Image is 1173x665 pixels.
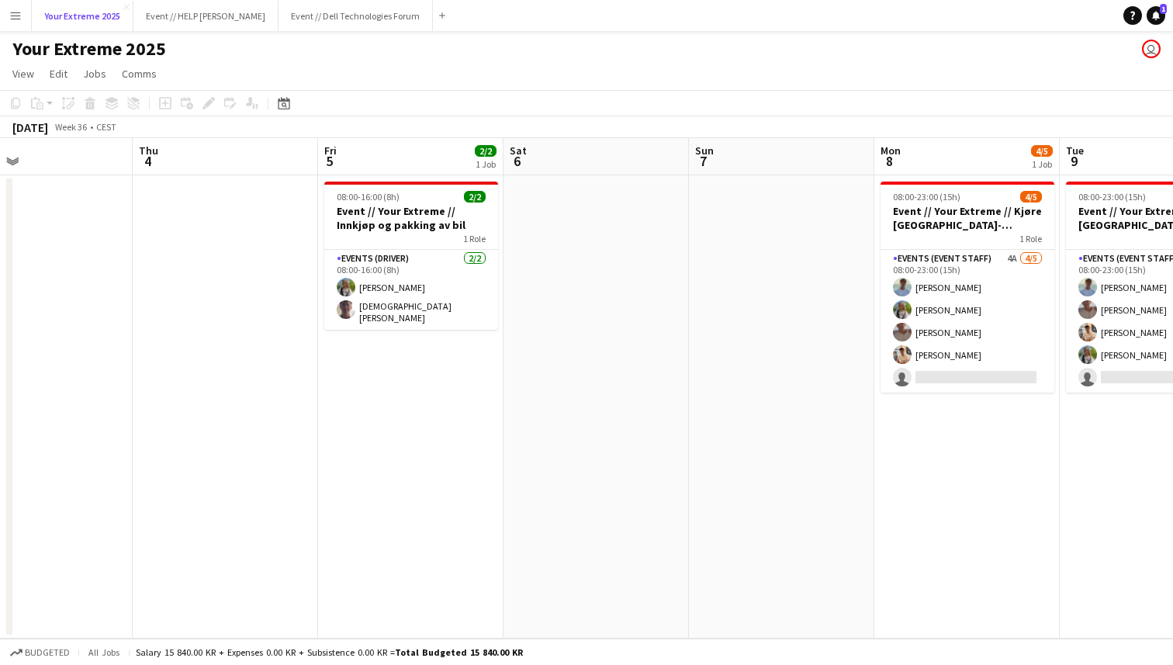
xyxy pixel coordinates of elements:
span: 08:00-23:00 (15h) [1078,191,1146,203]
span: Week 36 [51,121,90,133]
span: 1 [1160,4,1167,14]
a: Jobs [77,64,112,84]
span: Thu [139,144,158,158]
span: 08:00-16:00 (8h) [337,191,400,203]
span: 8 [878,152,901,170]
span: Tue [1066,144,1084,158]
span: 7 [693,152,714,170]
span: 4/5 [1020,191,1042,203]
span: 4 [137,152,158,170]
div: Salary 15 840.00 KR + Expenses 0.00 KR + Subsistence 0.00 KR = [136,646,523,658]
span: 08:00-23:00 (15h) [893,191,960,203]
span: Mon [881,144,901,158]
div: 1 Job [1032,158,1052,170]
span: 4/5 [1031,145,1053,157]
span: 2/2 [464,191,486,203]
a: Comms [116,64,163,84]
app-job-card: 08:00-23:00 (15h)4/5Event // Your Extreme // Kjøre [GEOGRAPHIC_DATA]-[GEOGRAPHIC_DATA]1 RoleEvent... [881,182,1054,393]
span: 6 [507,152,527,170]
a: View [6,64,40,84]
div: [DATE] [12,119,48,135]
app-user-avatar: Lars Songe [1142,40,1161,58]
a: Edit [43,64,74,84]
div: CEST [96,121,116,133]
div: 1 Job [476,158,496,170]
h3: Event // Your Extreme // Kjøre [GEOGRAPHIC_DATA]-[GEOGRAPHIC_DATA] [881,204,1054,232]
h3: Event // Your Extreme // Innkjøp og pakking av bil [324,204,498,232]
app-job-card: 08:00-16:00 (8h)2/2Event // Your Extreme // Innkjøp og pakking av bil1 RoleEvents (Driver)2/208:0... [324,182,498,330]
button: Your Extreme 2025 [32,1,133,31]
span: Comms [122,67,157,81]
span: 9 [1064,152,1084,170]
span: View [12,67,34,81]
span: Budgeted [25,647,70,658]
span: Total Budgeted 15 840.00 KR [395,646,523,658]
h1: Your Extreme 2025 [12,37,166,61]
span: 1 Role [463,233,486,244]
span: Edit [50,67,67,81]
span: 2/2 [475,145,497,157]
a: 1 [1147,6,1165,25]
span: Fri [324,144,337,158]
span: Jobs [83,67,106,81]
button: Budgeted [8,644,72,661]
span: Sun [695,144,714,158]
app-card-role: Events (Driver)2/208:00-16:00 (8h)[PERSON_NAME][DEMOGRAPHIC_DATA][PERSON_NAME] [324,250,498,330]
span: 1 Role [1019,233,1042,244]
span: 5 [322,152,337,170]
app-card-role: Events (Event Staff)4A4/508:00-23:00 (15h)[PERSON_NAME][PERSON_NAME][PERSON_NAME][PERSON_NAME] [881,250,1054,393]
button: Event // HELP [PERSON_NAME] [133,1,279,31]
span: Sat [510,144,527,158]
span: All jobs [85,646,123,658]
button: Event // Dell Technologies Forum [279,1,433,31]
